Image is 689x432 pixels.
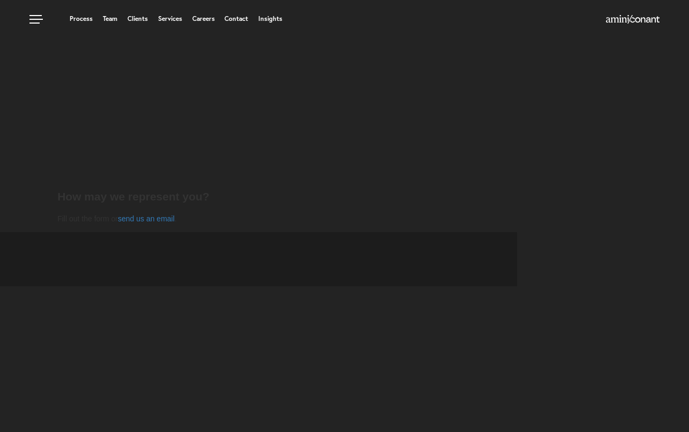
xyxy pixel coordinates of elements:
a: Home [606,16,660,24]
a: Careers [192,16,215,22]
a: Services [158,16,182,22]
a: Team [103,16,117,22]
a: Insights [258,16,282,22]
a: send us an email [118,214,175,223]
a: Contact [224,16,248,22]
h2: How may we represent you? [57,189,689,205]
a: Process [70,16,93,22]
img: Amini & Conant [606,15,660,24]
a: Clients [128,16,148,22]
p: Fill out the form or . [57,214,689,225]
